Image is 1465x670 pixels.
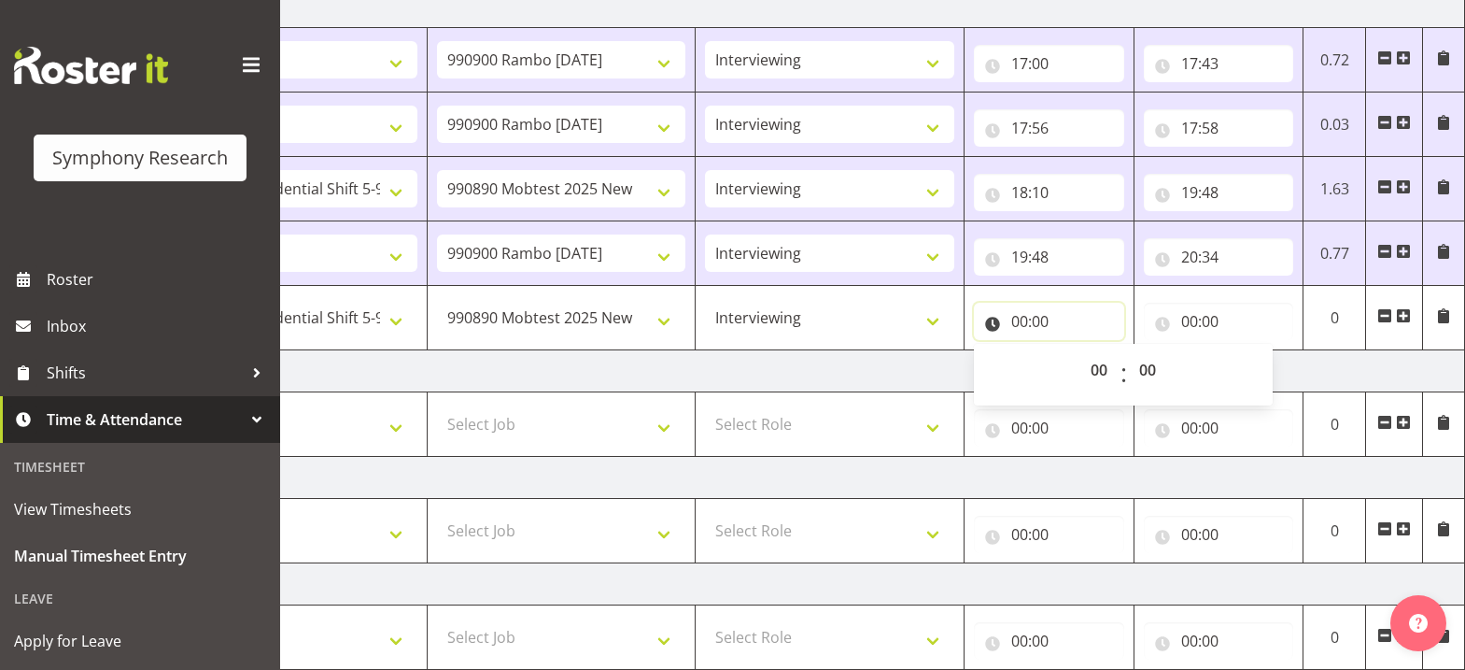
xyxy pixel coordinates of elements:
[1144,45,1294,82] input: Click to select...
[1144,109,1294,147] input: Click to select...
[5,448,275,486] div: Timesheet
[1303,606,1366,670] td: 0
[47,312,271,340] span: Inbox
[14,47,168,84] img: Rosterit website logo
[14,495,266,523] span: View Timesheets
[1303,93,1366,157] td: 0.03
[5,486,275,533] a: View Timesheets
[1144,174,1294,211] input: Click to select...
[5,618,275,664] a: Apply for Leave
[1144,238,1294,276] input: Click to select...
[5,533,275,579] a: Manual Timesheet Entry
[1144,409,1294,447] input: Click to select...
[14,542,266,570] span: Manual Timesheet Entry
[52,144,228,172] div: Symphony Research
[5,579,275,618] div: Leave
[159,350,1465,392] td: [DATE]
[974,516,1124,553] input: Click to select...
[1120,351,1127,398] span: :
[1144,303,1294,340] input: Click to select...
[1303,221,1366,286] td: 0.77
[1303,286,1366,350] td: 0
[1303,499,1366,563] td: 0
[974,409,1124,447] input: Click to select...
[47,359,243,387] span: Shifts
[974,622,1124,660] input: Click to select...
[1303,392,1366,457] td: 0
[974,109,1124,147] input: Click to select...
[974,174,1124,211] input: Click to select...
[47,406,243,434] span: Time & Attendance
[1144,622,1294,660] input: Click to select...
[974,238,1124,276] input: Click to select...
[1303,28,1366,93] td: 0.72
[1144,516,1294,553] input: Click to select...
[974,45,1124,82] input: Click to select...
[159,563,1465,606] td: [DATE]
[14,627,266,655] span: Apply for Leave
[1303,157,1366,221] td: 1.63
[974,303,1124,340] input: Click to select...
[1409,614,1428,633] img: help-xxl-2.png
[159,457,1465,499] td: [DATE]
[47,265,271,293] span: Roster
